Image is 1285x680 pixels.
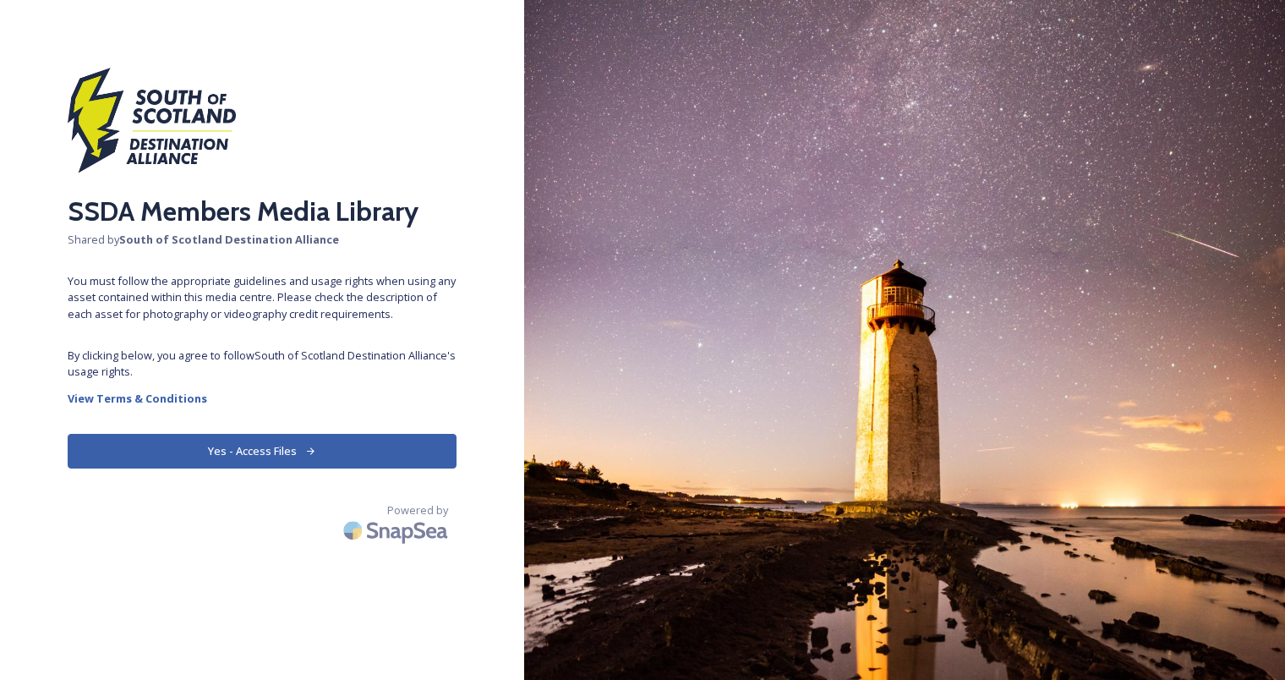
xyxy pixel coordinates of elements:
[68,191,457,232] h2: SSDA Members Media Library
[68,388,457,409] a: View Terms & Conditions
[68,232,457,248] span: Shared by
[68,68,237,183] img: 2021_SSH_Destination_colour.png
[68,434,457,469] button: Yes - Access Files
[68,391,207,406] strong: View Terms & Conditions
[387,502,448,518] span: Powered by
[338,511,457,551] img: SnapSea Logo
[68,348,457,380] span: By clicking below, you agree to follow South of Scotland Destination Alliance 's usage rights.
[119,232,339,247] strong: South of Scotland Destination Alliance
[68,273,457,322] span: You must follow the appropriate guidelines and usage rights when using any asset contained within...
